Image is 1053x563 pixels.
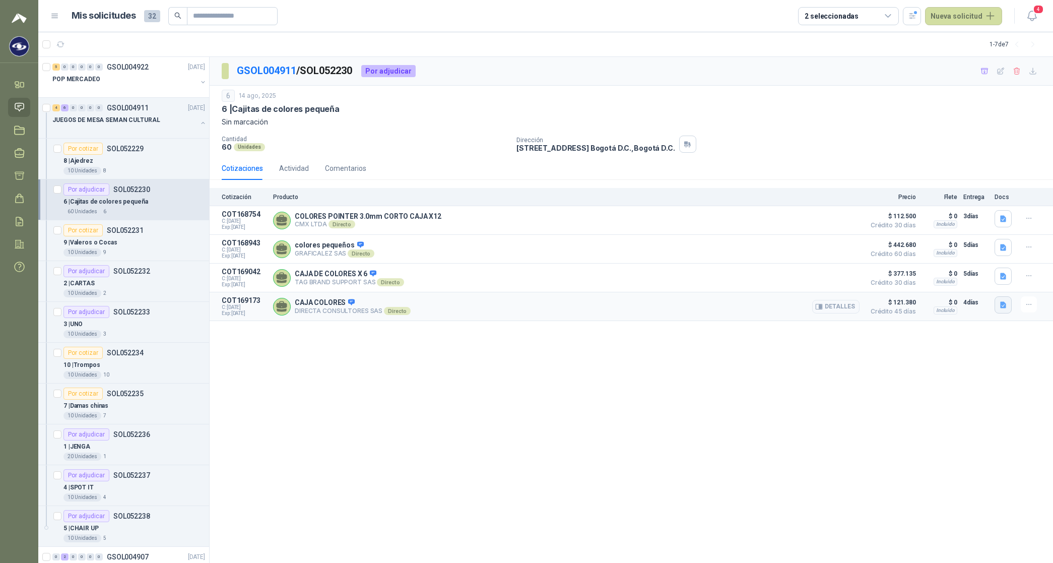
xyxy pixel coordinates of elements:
[222,253,267,259] span: Exp: [DATE]
[866,222,916,228] span: Crédito 30 días
[52,61,207,93] a: 5 0 0 0 0 0 GSOL004922[DATE] POP MERCADEO
[103,289,106,297] p: 2
[805,11,859,22] div: 2 seleccionadas
[95,64,103,71] div: 0
[1023,7,1041,25] button: 4
[52,115,160,125] p: JUEGOS DE MESA SEMAN CULTURAL
[10,37,29,56] img: Company Logo
[63,371,101,379] div: 10 Unidades
[38,261,209,302] a: Por adjudicarSOL0522322 |CARTAS10 Unidades2
[222,304,267,310] span: C: [DATE]
[222,143,232,151] p: 60
[934,306,957,315] div: Incluido
[295,249,374,258] p: GRAFICALEZ SAS
[63,493,101,502] div: 10 Unidades
[63,534,101,542] div: 10 Unidades
[38,220,209,261] a: Por cotizarSOL0522319 |Valeros o Cocas10 Unidades9
[866,210,916,222] span: $ 112.500
[107,553,149,560] p: GSOL004907
[107,227,144,234] p: SOL052231
[63,208,101,216] div: 60 Unidades
[222,310,267,317] span: Exp: [DATE]
[295,212,441,220] p: COLORES POINTER 3.0mm CORTO CAJA X12
[922,296,957,308] p: $ 0
[63,289,101,297] div: 10 Unidades
[922,194,957,201] p: Flete
[113,186,150,193] p: SOL052230
[222,210,267,218] p: COT168754
[78,64,86,71] div: 0
[239,91,276,101] p: 14 ago, 2025
[934,220,957,228] div: Incluido
[95,553,103,560] div: 0
[995,194,1015,201] p: Docs
[222,296,267,304] p: COT169173
[63,183,109,196] div: Por adjudicar
[63,197,148,207] p: 6 | Cajitas de colores pequeña
[52,75,100,84] p: POP MERCADEO
[174,12,181,19] span: search
[295,270,404,279] p: CAJA DE COLORES X 6
[222,136,508,143] p: Cantidad
[325,163,366,174] div: Comentarios
[87,553,94,560] div: 0
[63,248,101,257] div: 10 Unidades
[516,137,675,144] p: Dirección
[63,428,109,441] div: Por adjudicar
[63,143,103,155] div: Por cotizar
[63,265,109,277] div: Por adjudicar
[222,276,267,282] span: C: [DATE]
[63,306,109,318] div: Por adjudicar
[963,296,989,308] p: 4 días
[63,483,94,492] p: 4 | SPOT IT
[273,194,860,201] p: Producto
[934,278,957,286] div: Incluido
[1033,5,1044,14] span: 4
[963,239,989,251] p: 5 días
[38,424,209,465] a: Por adjudicarSOL0522361 |JENGA20 Unidades1
[107,145,144,152] p: SOL052229
[113,431,150,438] p: SOL052236
[922,239,957,251] p: $ 0
[63,320,83,329] p: 3 | UNO
[38,302,209,343] a: Por adjudicarSOL0522333 |UNO10 Unidades3
[107,64,149,71] p: GSOL004922
[866,308,916,315] span: Crédito 45 días
[295,307,411,315] p: DIRECTA CONSULTORES SAS
[12,12,27,24] img: Logo peakr
[234,143,265,151] div: Unidades
[87,104,94,111] div: 0
[922,268,957,280] p: $ 0
[70,553,77,560] div: 0
[61,553,69,560] div: 2
[866,268,916,280] span: $ 377.135
[866,251,916,257] span: Crédito 60 días
[63,453,101,461] div: 20 Unidades
[113,472,150,479] p: SOL052237
[63,156,93,166] p: 8 | Ajedrez
[934,249,957,257] div: Incluido
[63,238,117,247] p: 9 | Valeros o Cocas
[103,493,106,502] p: 4
[188,103,205,113] p: [DATE]
[222,224,267,230] span: Exp: [DATE]
[103,208,106,216] p: 6
[103,412,106,420] p: 7
[38,465,209,506] a: Por adjudicarSOL0522374 |SPOT IT10 Unidades4
[237,63,353,79] p: / SOL052230
[237,65,296,77] a: GSOL004911
[866,239,916,251] span: $ 442.680
[63,469,109,481] div: Por adjudicar
[361,65,416,77] div: Por adjudicar
[113,513,150,520] p: SOL052238
[78,104,86,111] div: 0
[38,506,209,547] a: Por adjudicarSOL0522385 |CHAIR UP10 Unidades5
[38,343,209,384] a: Por cotizarSOL05223410 |Trompos10 Unidades10
[222,247,267,253] span: C: [DATE]
[113,308,150,316] p: SOL052233
[103,248,106,257] p: 9
[188,552,205,562] p: [DATE]
[63,347,103,359] div: Por cotizar
[866,296,916,308] span: $ 121.380
[866,280,916,286] span: Crédito 30 días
